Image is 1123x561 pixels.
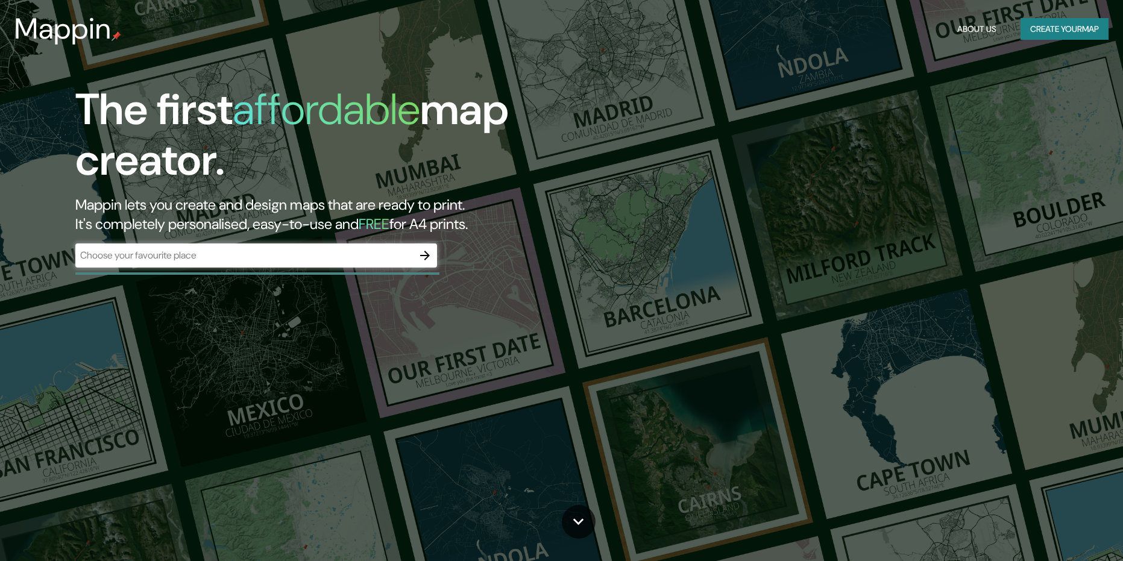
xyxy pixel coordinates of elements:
[14,12,112,46] h3: Mappin
[1021,18,1109,40] button: Create yourmap
[952,18,1001,40] button: About Us
[112,31,121,41] img: mappin-pin
[75,248,413,262] input: Choose your favourite place
[359,215,389,233] h5: FREE
[75,195,637,234] h2: Mappin lets you create and design maps that are ready to print. It's completely personalised, eas...
[75,84,637,195] h1: The first map creator.
[233,81,420,137] h1: affordable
